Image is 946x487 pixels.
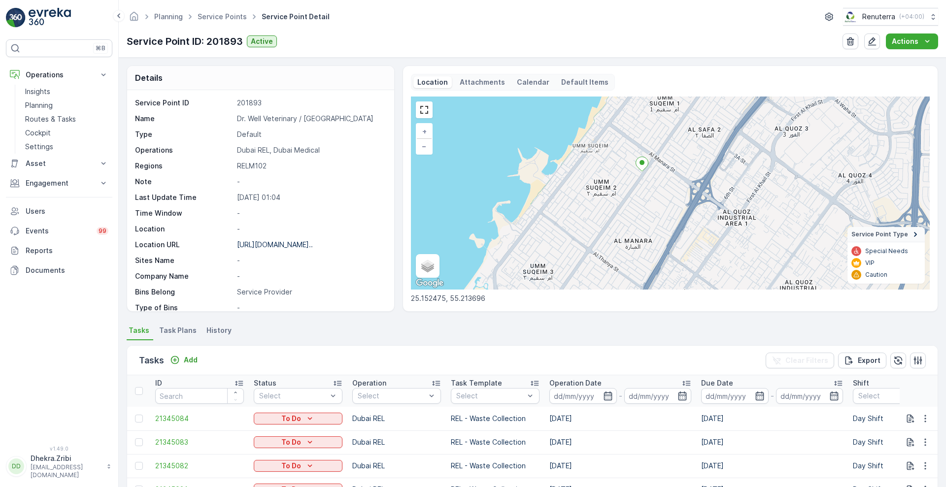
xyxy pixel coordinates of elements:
[843,11,858,22] img: Screenshot_2024-07-26_at_13.33.01.png
[135,224,233,234] p: Location
[21,112,112,126] a: Routes & Tasks
[843,8,938,26] button: Renuterra(+04:00)
[6,65,112,85] button: Operations
[135,240,233,250] p: Location URL
[99,227,106,235] p: 99
[347,407,446,430] td: Dubai REL
[25,87,50,97] p: Insights
[135,462,143,470] div: Toggle Row Selected
[26,246,108,256] p: Reports
[155,437,244,447] span: 21345083
[6,446,112,452] span: v 1.49.0
[29,8,71,28] img: logo_light-DOdMpM7g.png
[358,391,426,401] p: Select
[26,206,108,216] p: Users
[26,265,108,275] p: Documents
[886,33,938,49] button: Actions
[6,173,112,193] button: Engagement
[260,12,332,22] span: Service Point Detail
[892,36,918,46] p: Actions
[135,271,233,281] p: Company Name
[135,415,143,422] div: Toggle Row Selected
[417,77,448,87] p: Location
[422,142,427,150] span: −
[899,13,924,21] p: ( +04:00 )
[237,287,384,297] p: Service Provider
[347,454,446,478] td: Dubai REL
[237,271,384,281] p: -
[254,378,276,388] p: Status
[619,390,622,402] p: -
[96,44,105,52] p: ⌘B
[237,98,384,108] p: 201893
[544,454,696,478] td: [DATE]
[549,378,602,388] p: Operation Date
[154,12,183,21] a: Planning
[776,388,844,404] input: dd/mm/yyyy
[166,354,202,366] button: Add
[135,303,233,313] p: Type of Bins
[865,259,875,267] p: VIP
[155,388,244,404] input: Search
[417,255,439,277] a: Layers
[460,77,505,87] p: Attachments
[417,139,432,154] a: Zoom Out
[155,414,244,423] a: 21345084
[771,390,774,402] p: -
[352,378,386,388] p: Operation
[858,356,880,365] p: Export
[237,114,384,124] p: Dr. Well Veterinary / [GEOGRAPHIC_DATA]
[25,114,76,124] p: Routes & Tasks
[21,126,112,140] a: Cockpit
[237,130,384,139] p: Default
[446,430,544,454] td: REL - Waste Collection
[198,12,247,21] a: Service Points
[6,154,112,173] button: Asset
[696,430,848,454] td: [DATE]
[6,241,112,260] a: Reports
[237,303,384,313] p: -
[237,161,384,171] p: RELM102
[254,460,342,472] button: To Do
[254,413,342,424] button: To Do
[6,201,112,221] a: Users
[347,430,446,454] td: Dubai REL
[451,378,502,388] p: Task Template
[184,355,198,365] p: Add
[6,221,112,241] a: Events99
[135,72,163,84] p: Details
[237,177,384,187] p: -
[135,177,233,187] p: Note
[135,114,233,124] p: Name
[127,34,243,49] p: Service Point ID: 201893
[26,178,93,188] p: Engagement
[26,70,93,80] p: Operations
[851,230,908,238] span: Service Point Type
[206,325,232,335] span: History
[31,463,101,479] p: [EMAIL_ADDRESS][DOMAIN_NAME]
[696,454,848,478] td: [DATE]
[6,8,26,28] img: logo
[544,407,696,430] td: [DATE]
[21,85,112,98] a: Insights
[422,127,427,135] span: +
[26,159,93,168] p: Asset
[6,454,112,479] button: DDDhekra.Zribi[EMAIL_ADDRESS][DOMAIN_NAME]
[561,77,608,87] p: Default Items
[25,142,53,152] p: Settings
[237,145,384,155] p: Dubai REL, Dubai Medical
[411,293,930,303] p: 25.152475, 55.213696
[701,388,769,404] input: dd/mm/yyyy
[544,430,696,454] td: [DATE]
[159,325,197,335] span: Task Plans
[135,287,233,297] p: Bins Belong
[237,256,384,265] p: -
[281,461,301,471] p: To Do
[155,461,244,471] a: 21345082
[413,277,446,290] a: Open this area in Google Maps (opens a new window)
[155,378,162,388] p: ID
[135,145,233,155] p: Operations
[26,226,91,236] p: Events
